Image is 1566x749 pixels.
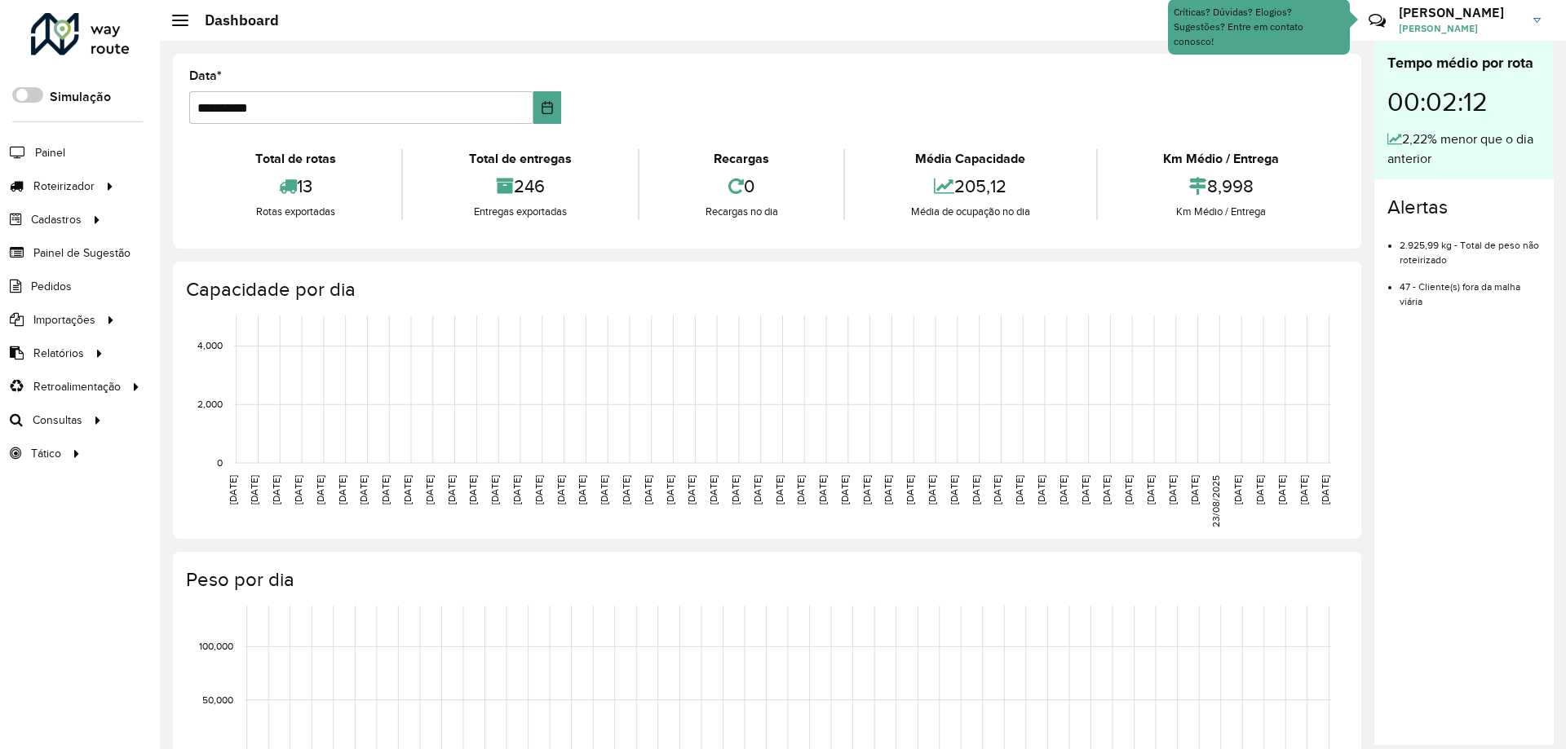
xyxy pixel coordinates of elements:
[599,475,609,504] text: [DATE]
[358,475,369,504] text: [DATE]
[1276,475,1287,504] text: [DATE]
[1320,475,1330,504] text: [DATE]
[927,475,937,504] text: [DATE]
[861,475,872,504] text: [DATE]
[337,475,347,504] text: [DATE]
[533,475,544,504] text: [DATE]
[31,445,61,462] span: Tático
[1298,475,1309,504] text: [DATE]
[555,475,566,504] text: [DATE]
[249,475,259,504] text: [DATE]
[489,475,500,504] text: [DATE]
[1080,475,1090,504] text: [DATE]
[35,144,65,161] span: Painel
[193,169,397,204] div: 13
[1123,475,1134,504] text: [DATE]
[31,211,82,228] span: Cadastros
[189,66,222,86] label: Data
[621,475,631,504] text: [DATE]
[1102,169,1341,204] div: 8,998
[1387,74,1541,130] div: 00:02:12
[33,412,82,429] span: Consultas
[1145,475,1156,504] text: [DATE]
[1399,5,1521,20] h3: [PERSON_NAME]
[1036,475,1046,504] text: [DATE]
[193,149,397,169] div: Total de rotas
[849,169,1091,204] div: 205,12
[1400,226,1541,267] li: 2.925,99 kg - Total de peso não roteirizado
[774,475,785,504] text: [DATE]
[293,475,303,504] text: [DATE]
[380,475,391,504] text: [DATE]
[188,11,279,29] h2: Dashboard
[407,204,633,220] div: Entregas exportadas
[402,475,413,504] text: [DATE]
[883,475,893,504] text: [DATE]
[752,475,763,504] text: [DATE]
[33,345,84,362] span: Relatórios
[1102,149,1341,169] div: Km Médio / Entrega
[905,475,915,504] text: [DATE]
[193,204,397,220] div: Rotas exportadas
[186,278,1345,302] h4: Capacidade por dia
[33,245,130,262] span: Painel de Sugestão
[1400,267,1541,309] li: 47 - Cliente(s) fora da malha viária
[1101,475,1112,504] text: [DATE]
[644,204,839,220] div: Recargas no dia
[1387,196,1541,219] h4: Alertas
[849,204,1091,220] div: Média de ocupação no dia
[817,475,828,504] text: [DATE]
[577,475,587,504] text: [DATE]
[1232,475,1243,504] text: [DATE]
[992,475,1002,504] text: [DATE]
[197,399,223,409] text: 2,000
[511,475,522,504] text: [DATE]
[1387,130,1541,169] div: 2,22% menor que o dia anterior
[665,475,675,504] text: [DATE]
[199,641,233,652] text: 100,000
[202,694,233,705] text: 50,000
[33,311,95,328] span: Importações
[708,475,719,504] text: [DATE]
[1058,475,1068,504] text: [DATE]
[644,149,839,169] div: Recargas
[407,169,633,204] div: 246
[1254,475,1265,504] text: [DATE]
[197,341,223,351] text: 4,000
[1387,52,1541,74] div: Tempo médio por rota
[839,475,850,504] text: [DATE]
[407,149,633,169] div: Total de entregas
[315,475,325,504] text: [DATE]
[228,475,238,504] text: [DATE]
[533,91,562,124] button: Choose Date
[971,475,981,504] text: [DATE]
[730,475,741,504] text: [DATE]
[1210,475,1221,527] text: 23/08/2025
[271,475,281,504] text: [DATE]
[949,475,959,504] text: [DATE]
[849,149,1091,169] div: Média Capacidade
[1189,475,1200,504] text: [DATE]
[686,475,697,504] text: [DATE]
[424,475,435,504] text: [DATE]
[1360,3,1395,38] a: Contato Rápido
[1014,475,1024,504] text: [DATE]
[217,457,223,468] text: 0
[33,378,121,395] span: Retroalimentação
[1167,475,1178,504] text: [DATE]
[446,475,457,504] text: [DATE]
[643,475,653,504] text: [DATE]
[50,87,111,107] label: Simulação
[186,568,1345,592] h4: Peso por dia
[467,475,478,504] text: [DATE]
[33,178,95,195] span: Roteirizador
[1102,204,1341,220] div: Km Médio / Entrega
[31,278,72,295] span: Pedidos
[1399,21,1521,36] span: [PERSON_NAME]
[644,169,839,204] div: 0
[795,475,806,504] text: [DATE]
